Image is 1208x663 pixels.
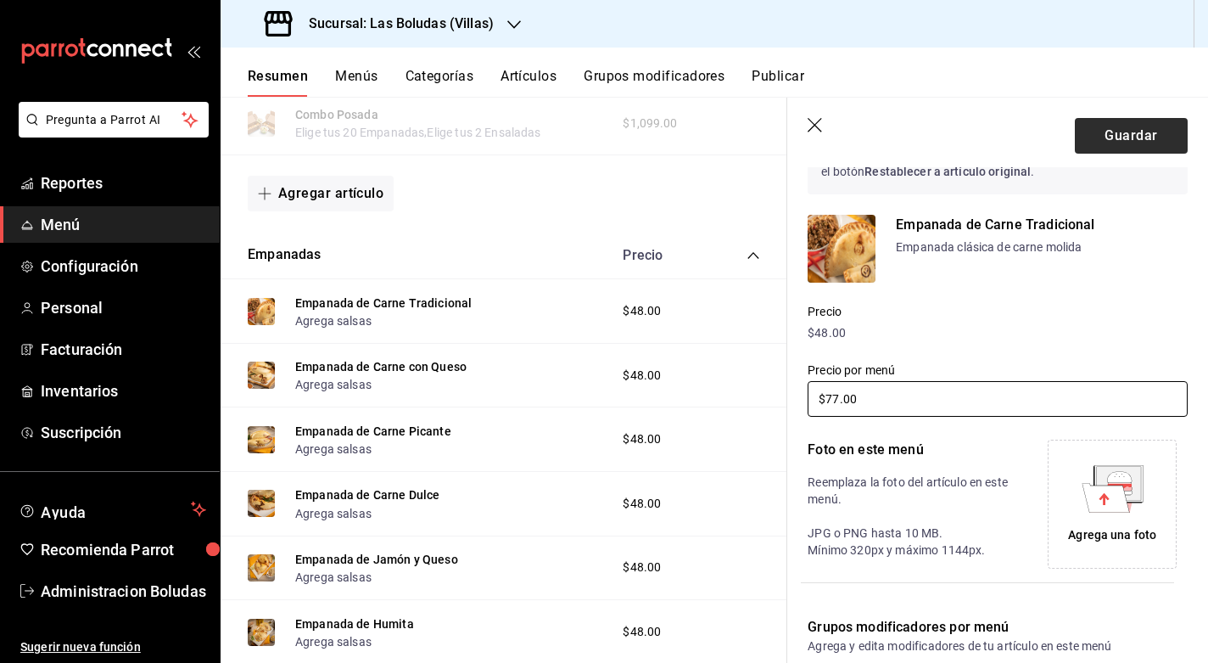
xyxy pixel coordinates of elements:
[20,638,206,656] span: Sugerir nueva función
[623,430,661,448] span: $48.00
[896,215,1188,235] p: Empanada de Carne Tradicional
[41,338,206,361] span: Facturación
[41,213,206,236] span: Menú
[248,176,394,211] button: Agregar artículo
[295,615,414,632] button: Empanada de Humita
[295,486,439,503] button: Empanada de Carne Dulce
[335,68,377,97] button: Menús
[41,171,206,194] span: Reportes
[46,111,182,129] span: Pregunta a Parrot AI
[808,617,1188,638] p: Grupos modificadores por menú
[623,367,661,385] span: $48.00
[1075,118,1188,154] button: Guardar
[808,215,875,283] img: Product
[864,165,1031,178] strong: Restablecer a artículo original
[41,379,206,402] span: Inventarios
[295,569,372,586] button: Agrega salsas
[41,421,206,444] span: Suscripción
[248,362,275,389] img: Preview
[41,538,206,561] span: Recomienda Parrot
[248,554,275,582] img: Preview
[248,68,308,97] button: Resumen
[295,376,372,393] button: Agrega salsas
[295,358,467,375] button: Empanada de Carne con Queso
[808,638,1188,655] p: Agrega y edita modificadores de tu artículo en este menú
[808,381,1188,417] input: $0.00
[623,559,661,576] span: $48.00
[295,551,458,568] button: Empanada de Jamón y Queso
[19,102,209,138] button: Pregunta a Parrot AI
[295,441,372,458] button: Agrega salsas
[623,302,661,320] span: $48.00
[41,580,206,603] span: Administracion Boludas
[295,14,494,34] h3: Sucursal: Las Boludas (Villas)
[808,303,1188,321] p: Precio
[808,324,1188,342] p: $48.00
[295,295,472,312] button: Empanada de Carne Tradicional
[248,245,322,265] button: Empanadas
[295,312,372,329] button: Agrega salsas
[41,255,206,278] span: Configuración
[248,619,275,646] img: Preview
[808,364,1188,376] label: Precio por menú
[12,123,209,141] a: Pregunta a Parrot AI
[752,68,804,97] button: Publicar
[808,474,1017,559] p: Reemplaza la foto del artículo en este menú. JPG o PNG hasta 10 MB. Mínimo 320px y máximo 1144px.
[248,298,275,325] img: Preview
[295,505,372,522] button: Agrega salsas
[187,44,200,58] button: open_drawer_menu
[1068,526,1156,544] div: Agrega una foto
[896,239,1188,256] p: Empanada clásica de carne molida
[808,440,1017,460] p: Foto en este menú
[41,499,184,520] span: Ayuda
[606,247,714,263] div: Precio
[248,426,275,453] img: Preview
[623,495,661,513] span: $48.00
[1052,444,1172,565] div: Agrega una foto
[295,423,451,440] button: Empanada de Carne Picante
[405,68,474,97] button: Categorías
[248,68,1208,97] div: navigation tabs
[584,68,724,97] button: Grupos modificadores
[41,296,206,319] span: Personal
[295,633,372,650] button: Agrega salsas
[501,68,556,97] button: Artículos
[747,249,760,262] button: collapse-category-row
[623,623,661,641] span: $48.00
[248,490,275,517] img: Preview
